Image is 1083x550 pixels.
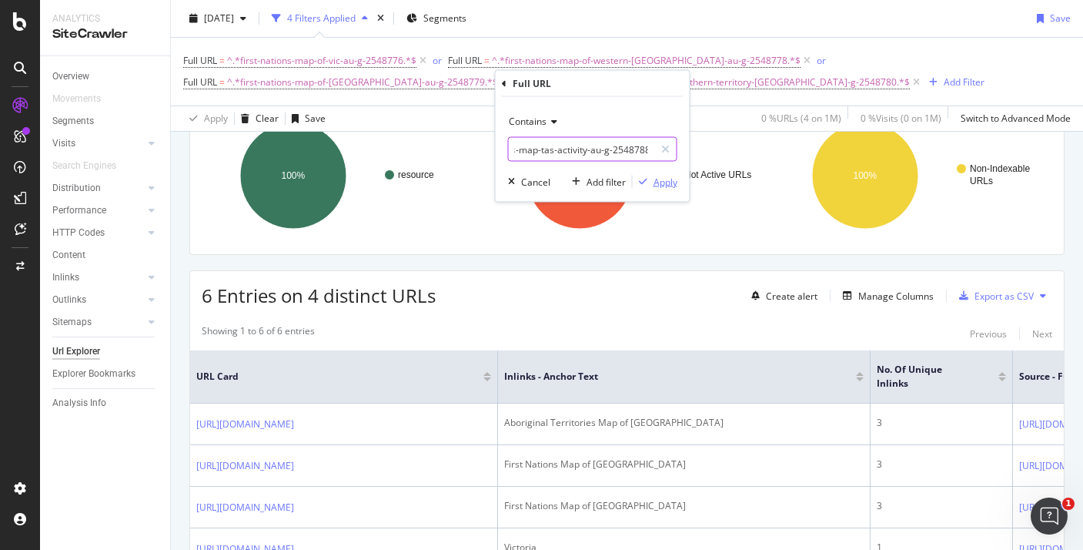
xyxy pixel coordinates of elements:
span: ^.*first-nations-map-of-western-[GEOGRAPHIC_DATA]-au-g-2548778.*$ [492,50,801,72]
div: Search Engines [52,158,116,174]
button: Segments [400,6,473,31]
button: Add filter [566,174,626,189]
a: Inlinks [52,270,144,286]
iframe: Intercom live chat [1031,498,1068,535]
div: Apply [204,112,228,125]
div: 3 [877,458,1006,471]
div: Add Filter [944,75,984,89]
div: 3 [877,499,1006,513]
div: Save [305,112,326,125]
div: Export as CSV [974,290,1034,303]
span: URL Card [196,370,480,384]
a: Visits [52,136,144,152]
span: = [219,54,225,67]
a: Search Engines [52,158,132,174]
div: Explorer Bookmarks [52,366,135,382]
button: or [817,53,826,68]
text: 100% [282,170,306,181]
a: Url Explorer [52,344,159,360]
button: Save [1031,6,1071,31]
div: or [817,54,826,67]
button: Save [286,106,326,131]
div: Aboriginal Territories Map of [GEOGRAPHIC_DATA] [504,416,864,430]
div: 3 [877,416,1006,430]
span: Segments [423,12,466,25]
button: Cancel [502,174,550,189]
div: 4 Filters Applied [287,12,356,25]
span: Full URL [448,54,482,67]
div: Segments [52,113,94,129]
button: Manage Columns [837,287,934,305]
div: 0 % URLs ( 4 on 1M ) [761,112,841,125]
a: Performance [52,203,144,219]
span: ^.*first-nations-map-of-northern-territory-[GEOGRAPHIC_DATA]-g-2548780.*$ [573,72,910,93]
svg: A chart. [774,109,1052,243]
button: Next [1032,324,1052,343]
span: Contains [509,115,547,128]
svg: A chart. [202,109,480,243]
button: Add Filter [923,73,984,92]
span: = [219,75,225,89]
span: ^.*first-nations-map-of-vic-au-g-2548776.*$ [227,50,416,72]
span: ^.*first-nations-map-of-[GEOGRAPHIC_DATA]-au-g-2548779.*$ [227,72,498,93]
div: First Nations Map of [GEOGRAPHIC_DATA] [504,458,864,471]
button: Export as CSV [953,283,1034,308]
button: Apply [633,174,677,189]
div: Apply [653,175,677,188]
text: URLs [970,176,993,186]
div: Performance [52,203,106,219]
text: resource [398,169,434,180]
a: Sitemaps [52,314,144,330]
div: Create alert [766,290,817,303]
button: [DATE] [183,6,252,31]
div: Switch to Advanced Mode [961,112,1071,125]
a: [URL][DOMAIN_NAME] [196,458,294,474]
button: 4 Filters Applied [266,6,374,31]
div: SiteCrawler [52,25,158,43]
div: 0 % Visits ( 0 on 1M ) [861,112,941,125]
svg: A chart. [488,109,767,243]
div: Save [1050,12,1071,25]
a: Content [52,247,159,263]
div: Content [52,247,85,263]
div: Sitemaps [52,314,92,330]
a: [URL][DOMAIN_NAME] [196,417,294,432]
div: or [433,54,442,67]
button: Clear [235,106,279,131]
a: Analysis Info [52,395,159,411]
button: Switch to Advanced Mode [954,106,1071,131]
div: Previous [970,327,1007,340]
div: Visits [52,136,75,152]
span: Full URL [183,54,217,67]
div: HTTP Codes [52,225,105,241]
text: 100% [854,170,877,181]
a: Explorer Bookmarks [52,366,159,382]
text: Not Active URLs [684,169,751,180]
div: Overview [52,69,89,85]
div: Next [1032,327,1052,340]
div: Inlinks [52,270,79,286]
a: Overview [52,69,159,85]
button: Previous [970,324,1007,343]
div: times [374,11,387,26]
span: 1 [1062,498,1075,510]
div: Url Explorer [52,344,100,360]
span: 2025 May. 31st [204,12,234,25]
div: Distribution [52,180,101,196]
div: Full URL [513,77,551,90]
div: Showing 1 to 6 of 6 entries [202,324,315,343]
span: No. of Unique Inlinks [877,363,975,391]
div: First Nations Map of [GEOGRAPHIC_DATA] [504,499,864,513]
a: [URL][DOMAIN_NAME] [196,500,294,515]
div: Analysis Info [52,395,106,411]
button: or [433,53,442,68]
span: = [484,54,490,67]
a: Distribution [52,180,144,196]
a: HTTP Codes [52,225,144,241]
div: Outlinks [52,292,86,308]
span: 6 Entries on 4 distinct URLs [202,283,436,308]
span: Inlinks - Anchor Text [504,370,833,384]
a: Outlinks [52,292,144,308]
